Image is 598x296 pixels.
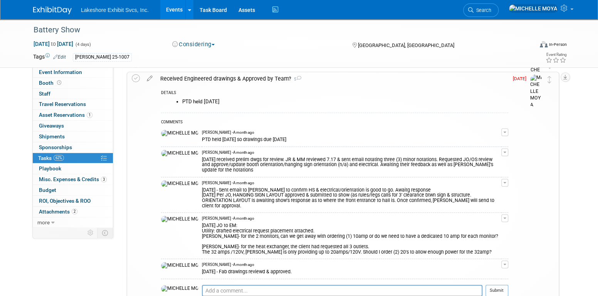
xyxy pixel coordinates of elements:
span: Budget [39,187,56,193]
div: [DATE] received prelim dwgs for review. JR & MM reviewed 7.17 & sent email notating three (3) min... [202,155,501,173]
span: Event Information [39,69,82,75]
span: Shipments [39,133,65,140]
span: [DATE] [513,76,530,81]
div: PTD held [DATE] so drawings due [DATE] [202,135,501,143]
span: Tasks [38,155,64,161]
div: [PERSON_NAME] 25-1007 [73,53,132,61]
img: MICHELLE MOYA [530,74,542,108]
td: Toggle Event Tabs [97,228,113,238]
img: ExhibitDay [33,7,72,14]
div: [DATE] JO to EM: Utility: drafted electrical request placement attached. [PERSON_NAME]- for the 2... [202,221,501,255]
span: [DATE] [DATE] [33,40,74,47]
td: Tags [33,53,66,62]
span: Booth not reserved yet [55,80,63,86]
div: Battery Show [31,23,521,37]
span: Search [474,7,491,13]
button: Considering [170,40,218,49]
span: 3 [101,177,107,182]
span: 1 [87,112,92,118]
img: MICHELLE MOYA [509,4,558,13]
span: 5 [291,77,301,82]
a: Travel Reservations [33,99,113,109]
span: Travel Reservations [39,101,86,107]
div: COMMENTS [161,119,508,127]
span: more [37,219,50,225]
a: Playbook [33,163,113,174]
a: Sponsorships [33,142,113,153]
a: more [33,217,113,228]
span: to [50,41,57,47]
img: MICHELLE MOYA [161,216,198,223]
span: Giveaways [39,123,64,129]
a: Staff [33,89,113,99]
div: In-Person [549,42,567,47]
span: Lakeshore Exhibit Svcs, Inc. [81,7,149,13]
a: Asset Reservations1 [33,110,113,120]
a: Edit [53,54,66,60]
span: [PERSON_NAME] - A month ago [202,180,254,186]
i: Move task [548,76,551,83]
img: MICHELLE MOYA [161,262,198,269]
div: [DATE] - Fab drawings reviewd & approved. [202,267,501,275]
div: DETAILS [161,90,508,97]
span: Playbook [39,165,61,172]
div: Received Engineered drawings & Approved by Team? [156,72,508,85]
span: [PERSON_NAME] - A month ago [202,216,254,221]
a: Budget [33,185,113,195]
span: ROI, Objectives & ROO [39,198,91,204]
a: Event Information [33,67,113,77]
li: PTD held [DATE] [182,99,508,105]
a: ROI, Objectives & ROO [33,196,113,206]
div: Event Rating [546,53,566,57]
span: Staff [39,91,50,97]
span: [GEOGRAPHIC_DATA], [GEOGRAPHIC_DATA] [358,42,454,48]
img: MICHELLE MOYA [161,180,198,187]
img: MICHELLE MOYA [161,150,198,157]
img: MICHELLE MOYA [161,130,198,137]
span: 62% [54,155,64,161]
span: [PERSON_NAME] - A month ago [202,130,254,135]
span: Asset Reservations [39,112,92,118]
img: MICHELLE MOYA [161,285,198,292]
a: Search [463,3,499,17]
td: Personalize Event Tab Strip [84,228,97,238]
div: [DATE] - Sent email to [PERSON_NAME] to confirm HS & electrical/orientation is good to go. Awaitg... [202,186,501,209]
a: Shipments [33,131,113,142]
a: Misc. Expenses & Credits3 [33,174,113,185]
div: Event Format [487,40,567,52]
a: Tasks62% [33,153,113,163]
span: Misc. Expenses & Credits [39,176,107,182]
span: Sponsorships [39,144,72,150]
a: Giveaways [33,121,113,131]
a: edit [143,75,156,82]
span: [PERSON_NAME] - A month ago [202,150,254,155]
span: [PERSON_NAME] - A month ago [202,262,254,267]
span: Attachments [39,209,77,215]
span: (4 days) [75,42,91,47]
span: Booth [39,80,63,86]
a: Booth [33,78,113,88]
img: Format-Inperson.png [540,41,548,47]
span: 2 [72,209,77,214]
a: Attachments2 [33,207,113,217]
